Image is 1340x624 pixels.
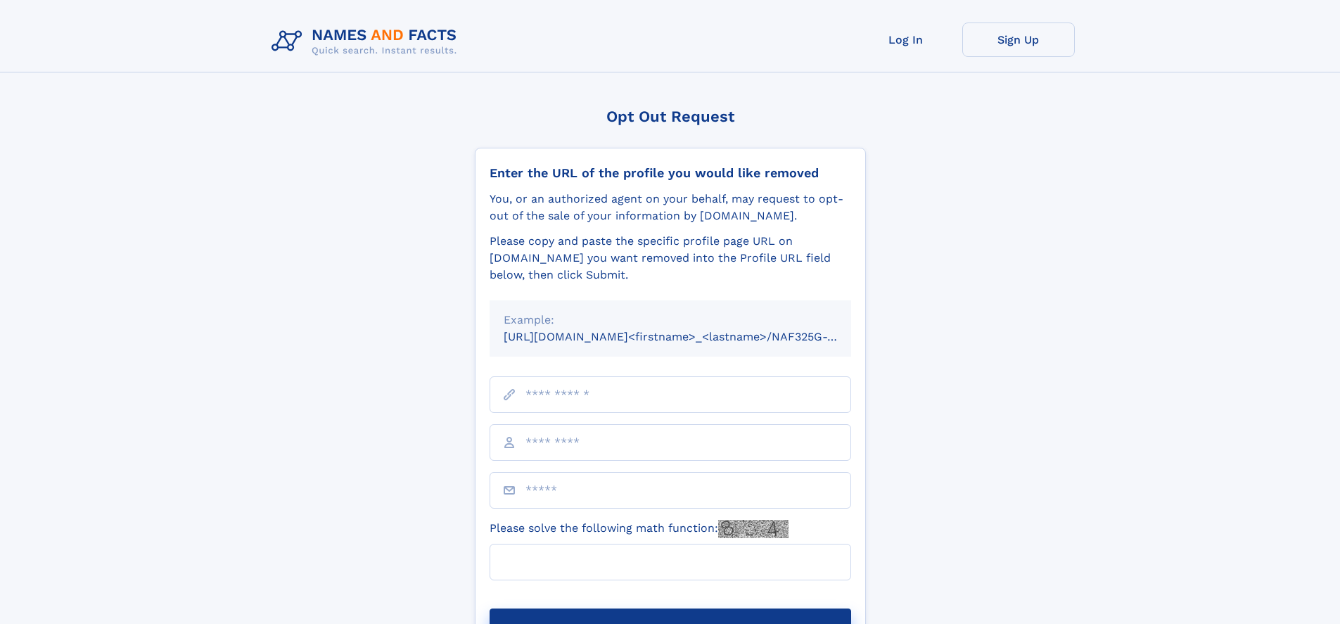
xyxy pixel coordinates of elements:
[490,165,851,181] div: Enter the URL of the profile you would like removed
[475,108,866,125] div: Opt Out Request
[266,23,468,61] img: Logo Names and Facts
[504,312,837,329] div: Example:
[490,520,789,538] label: Please solve the following math function:
[490,233,851,284] div: Please copy and paste the specific profile page URL on [DOMAIN_NAME] you want removed into the Pr...
[962,23,1075,57] a: Sign Up
[850,23,962,57] a: Log In
[490,191,851,224] div: You, or an authorized agent on your behalf, may request to opt-out of the sale of your informatio...
[504,330,878,343] small: [URL][DOMAIN_NAME]<firstname>_<lastname>/NAF325G-xxxxxxxx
